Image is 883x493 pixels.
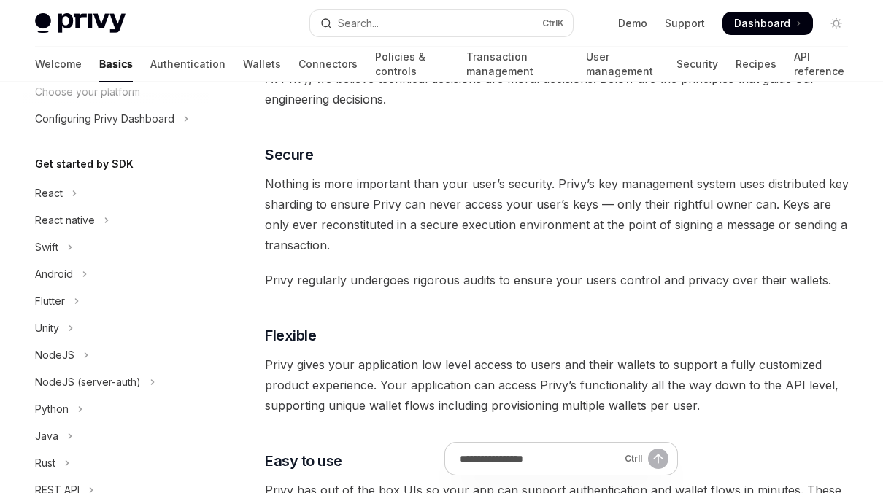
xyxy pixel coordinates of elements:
[722,12,813,35] a: Dashboard
[35,47,82,82] a: Welcome
[35,185,63,202] div: React
[23,180,210,206] button: Toggle React section
[23,288,210,314] button: Toggle Flutter section
[265,354,857,416] span: Privy gives your application low level access to users and their wallets to support a fully custo...
[825,12,848,35] button: Toggle dark mode
[35,110,174,128] div: Configuring Privy Dashboard
[150,47,225,82] a: Authentication
[265,174,857,255] span: Nothing is more important than your user’s security. Privy’s key management system uses distribut...
[35,238,58,256] div: Swift
[794,47,848,82] a: API reference
[35,13,126,34] img: light logo
[375,47,449,82] a: Policies & controls
[265,325,316,346] span: Flexible
[460,443,619,475] input: Ask a question...
[665,16,705,31] a: Support
[99,47,133,82] a: Basics
[298,47,358,82] a: Connectors
[23,234,210,260] button: Toggle Swift section
[265,69,857,109] span: At Privy, we believe technical decisions are moral decisions. Below are the principles that guide...
[23,342,210,368] button: Toggle NodeJS section
[23,396,210,422] button: Toggle Python section
[676,47,718,82] a: Security
[23,261,210,287] button: Toggle Android section
[35,155,134,173] h5: Get started by SDK
[310,10,574,36] button: Open search
[542,18,564,29] span: Ctrl K
[466,47,568,82] a: Transaction management
[35,346,74,364] div: NodeJS
[23,423,210,449] button: Toggle Java section
[35,373,141,391] div: NodeJS (server-auth)
[35,427,58,445] div: Java
[586,47,659,82] a: User management
[35,400,69,418] div: Python
[35,319,59,337] div: Unity
[23,450,210,476] button: Toggle Rust section
[23,207,210,233] button: Toggle React native section
[243,47,281,82] a: Wallets
[265,270,857,290] span: Privy regularly undergoes rigorous audits to ensure your users control and privacy over their wal...
[265,144,313,165] span: Secure
[35,292,65,310] div: Flutter
[23,106,210,132] button: Toggle Configuring Privy Dashboard section
[648,449,668,469] button: Send message
[23,369,210,395] button: Toggle NodeJS (server-auth) section
[23,315,210,341] button: Toggle Unity section
[734,16,790,31] span: Dashboard
[35,265,73,283] div: Android
[35,211,95,229] div: React native
[338,15,379,32] div: Search...
[736,47,776,82] a: Recipes
[618,16,647,31] a: Demo
[35,454,55,472] div: Rust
